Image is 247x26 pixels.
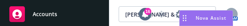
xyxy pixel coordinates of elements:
[119,6,216,22] button: [PERSON_NAME] & Co. Management, LLC
[6,3,103,25] a: Accounts
[144,8,151,15] div: 16
[172,6,187,22] a: Report a Bug
[180,11,189,26] div: Drag to move
[196,15,226,21] span: Nova Assist
[154,6,169,22] a: Start snowing
[125,10,193,19] span: [PERSON_NAME] & Co. Management, LLC
[33,11,57,17] span: Accounts
[189,6,205,22] a: Search
[179,10,233,26] button: Nova Assist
